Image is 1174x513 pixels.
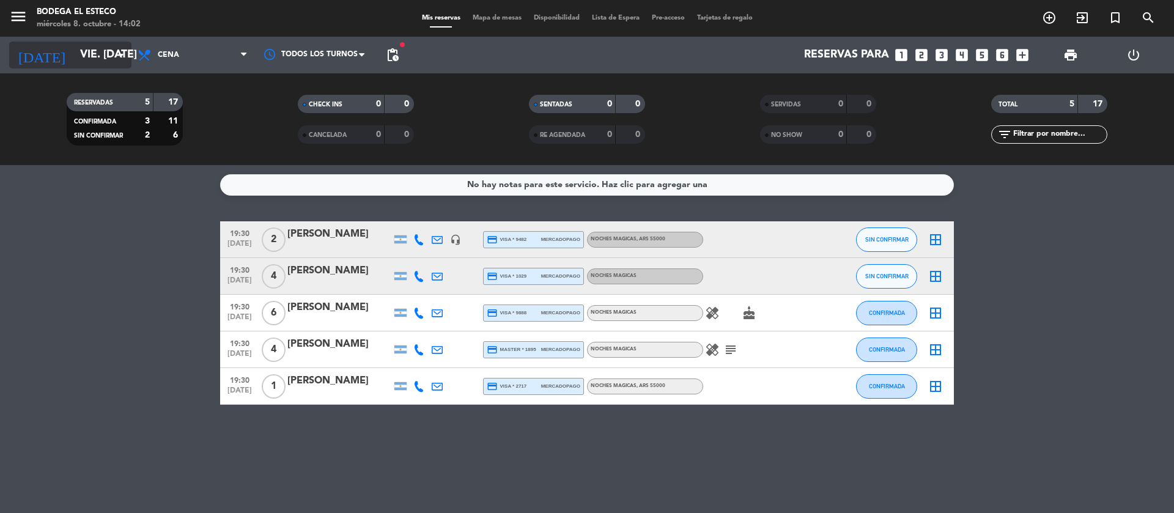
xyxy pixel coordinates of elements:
span: Mis reservas [416,15,467,21]
button: menu [9,7,28,30]
span: [DATE] [224,240,255,254]
div: [PERSON_NAME] [287,336,391,352]
span: CONFIRMADA [869,309,905,316]
span: 19:30 [224,372,255,386]
span: mercadopago [541,345,580,353]
div: [PERSON_NAME] [287,373,391,389]
span: RESERVADAS [74,100,113,106]
strong: 0 [376,130,381,139]
strong: 5 [145,98,150,106]
div: miércoles 8. octubre - 14:02 [37,18,141,31]
i: headset_mic [450,234,461,245]
div: No hay notas para este servicio. Haz clic para agregar una [467,178,707,192]
i: subject [723,342,738,357]
i: looks_5 [974,47,990,63]
span: visa * 9482 [487,234,526,245]
span: 19:30 [224,336,255,350]
span: Disponibilidad [528,15,586,21]
span: CANCELADA [309,132,347,138]
strong: 0 [607,100,612,108]
span: 1 [262,374,286,399]
strong: 0 [607,130,612,139]
input: Filtrar por nombre... [1012,128,1107,141]
strong: 0 [866,100,874,108]
button: SIN CONFIRMAR [856,227,917,252]
i: credit_card [487,308,498,319]
strong: 0 [838,130,843,139]
strong: 17 [168,98,180,106]
i: border_all [928,306,943,320]
i: looks_3 [934,47,950,63]
button: CONFIRMADA [856,301,917,325]
span: print [1063,48,1078,62]
i: credit_card [487,271,498,282]
span: visa * 2717 [487,381,526,392]
span: TOTAL [999,101,1017,108]
i: add_circle_outline [1042,10,1057,25]
i: looks_two [914,47,929,63]
button: CONFIRMADA [856,338,917,362]
span: RE AGENDADA [540,132,585,138]
span: 2 [262,227,286,252]
div: [PERSON_NAME] [287,300,391,316]
span: SIN CONFIRMAR [865,273,909,279]
strong: 17 [1093,100,1105,108]
span: CONFIRMADA [869,346,905,353]
div: LOG OUT [1102,37,1165,73]
strong: 0 [635,130,643,139]
i: healing [705,306,720,320]
span: visa * 1029 [487,271,526,282]
span: visa * 9888 [487,308,526,319]
i: add_box [1014,47,1030,63]
span: SIN CONFIRMAR [74,133,123,139]
span: 19:30 [224,299,255,313]
span: fiber_manual_record [399,41,406,48]
span: SERVIDAS [771,101,801,108]
span: , ARS 55000 [637,237,665,242]
span: NOCHES MAGICAS [591,383,665,388]
span: CONFIRMADA [869,383,905,389]
span: master * 1895 [487,344,536,355]
span: Cena [158,51,179,59]
i: credit_card [487,234,498,245]
span: mercadopago [541,272,580,280]
i: border_all [928,269,943,284]
span: mercadopago [541,382,580,390]
span: CONFIRMADA [74,119,116,125]
span: pending_actions [385,48,400,62]
span: mercadopago [541,309,580,317]
span: SENTADAS [540,101,572,108]
i: menu [9,7,28,26]
i: turned_in_not [1108,10,1123,25]
i: arrow_drop_down [114,48,128,62]
i: looks_one [893,47,909,63]
strong: 2 [145,131,150,139]
strong: 0 [866,130,874,139]
strong: 0 [838,100,843,108]
i: border_all [928,232,943,247]
span: NOCHES MAGICAS [591,273,637,278]
i: credit_card [487,381,498,392]
i: looks_6 [994,47,1010,63]
i: border_all [928,342,943,357]
i: credit_card [487,344,498,355]
span: [DATE] [224,276,255,290]
span: , ARS 55000 [637,383,665,388]
strong: 0 [404,130,412,139]
strong: 5 [1069,100,1074,108]
i: cake [742,306,756,320]
span: mercadopago [541,235,580,243]
span: Pre-acceso [646,15,691,21]
i: [DATE] [9,42,74,68]
i: exit_to_app [1075,10,1090,25]
strong: 3 [145,117,150,125]
span: SIN CONFIRMAR [865,236,909,243]
span: [DATE] [224,313,255,327]
span: Lista de Espera [586,15,646,21]
div: [PERSON_NAME] [287,226,391,242]
span: CHECK INS [309,101,342,108]
strong: 6 [173,131,180,139]
i: border_all [928,379,943,394]
span: NOCHES MAGICAS [591,310,637,315]
span: [DATE] [224,386,255,400]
